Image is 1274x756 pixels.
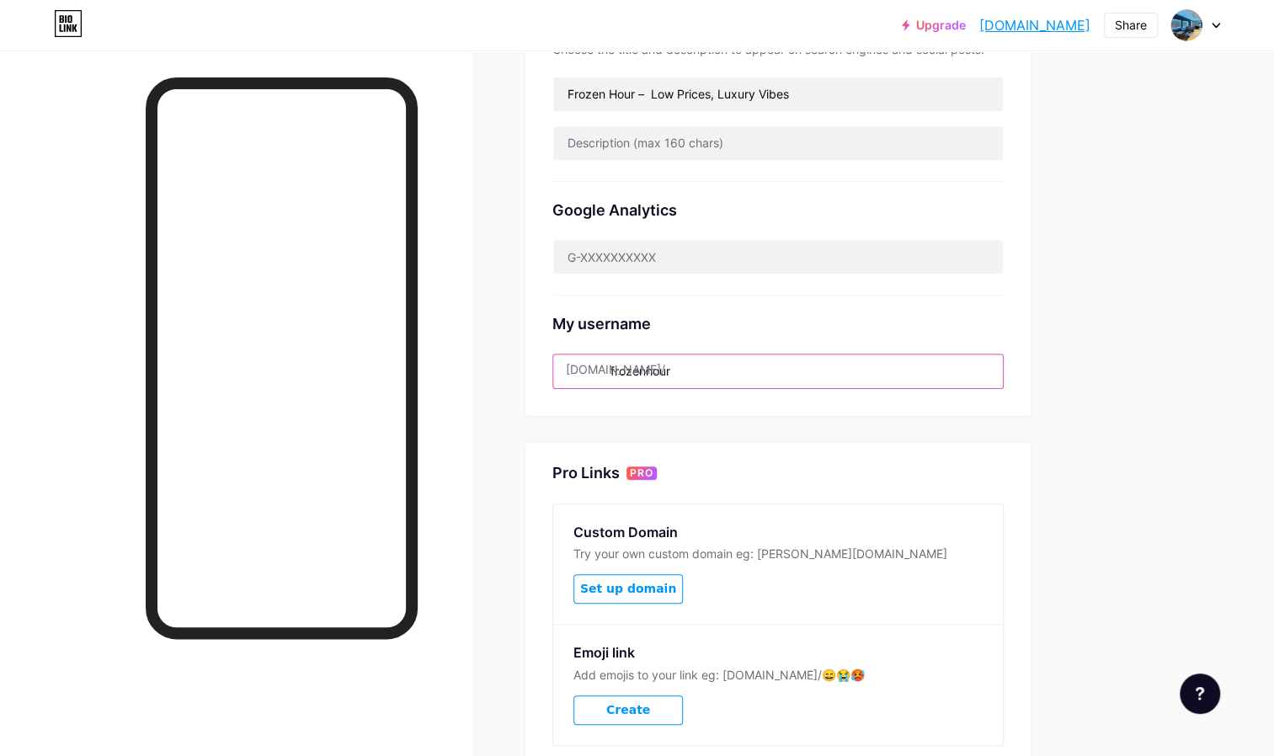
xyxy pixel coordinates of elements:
[552,42,1004,56] div: Choose the title and description to appear on search engines and social posts.
[553,126,1003,160] input: Description (max 160 chars)
[1115,19,1147,32] div: Share
[1170,9,1202,41] img: frozenhour
[566,363,665,376] div: [DOMAIN_NAME]/
[553,77,1003,111] input: Title
[630,466,653,480] span: PRO
[552,202,1004,220] div: Google Analytics
[552,463,620,483] div: Pro Links
[573,574,683,604] button: Set up domain
[553,240,1003,274] input: G-XXXXXXXXXX
[573,695,683,725] button: Create
[606,703,650,717] span: Create
[573,645,983,660] div: Emoji link
[979,18,1090,33] a: [DOMAIN_NAME]
[573,546,983,561] div: Try your own custom domain eg: [PERSON_NAME][DOMAIN_NAME]
[580,582,676,596] span: Set up domain
[902,19,966,32] a: Upgrade
[573,668,983,682] div: Add emojis to your link eg: [DOMAIN_NAME]/😄😭🥵
[553,354,1003,388] input: username
[552,316,1004,333] div: My username
[573,524,983,540] div: Custom Domain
